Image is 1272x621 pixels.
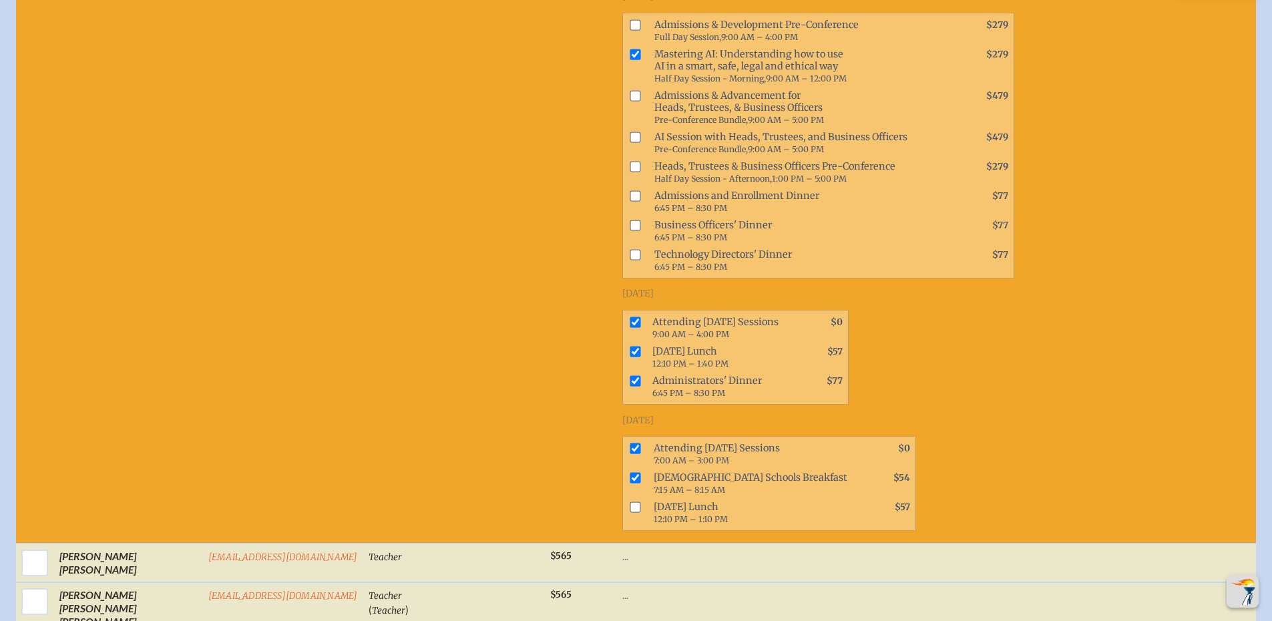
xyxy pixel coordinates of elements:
span: [DATE] [622,288,654,299]
span: 9:00 AM – 5:00 PM [748,144,824,154]
p: ... [622,588,1014,602]
span: Full Day Session, [654,32,721,42]
p: ... [622,550,1014,563]
span: Teacher [369,552,402,563]
a: [EMAIL_ADDRESS][DOMAIN_NAME] [208,590,358,602]
a: [EMAIL_ADDRESS][DOMAIN_NAME] [208,552,358,563]
span: $279 [986,161,1008,172]
span: 9:00 AM – 4:00 PM [721,32,798,42]
span: Mastering AI: Understanding how to use AI in a smart, safe, legal and ethical way [649,45,954,87]
span: Attending [DATE] Sessions [648,439,857,469]
span: $54 [893,472,910,483]
span: Pre-Conference Bundle, [654,115,748,125]
button: Scroll Top [1227,576,1259,608]
span: $279 [986,19,1008,31]
span: $479 [986,132,1008,143]
span: [DATE] [622,415,654,426]
span: [DATE] Lunch [647,343,789,372]
span: ) [405,603,409,616]
span: $0 [898,443,910,454]
span: 6:45 PM – 8:30 PM [652,388,725,398]
span: Technology Directors' Dinner [649,246,954,275]
span: Admissions & Advancement for Heads, Trustees, & Business Officers [649,87,954,128]
span: 9:00 AM – 5:00 PM [748,115,824,125]
span: $57 [827,346,843,357]
span: 7:00 AM – 3:00 PM [654,455,729,465]
span: 9:00 AM – 12:00 PM [766,73,847,83]
span: 12:10 PM – 1:40 PM [652,359,728,369]
span: $77 [992,249,1008,260]
img: To the top [1229,578,1256,605]
span: Half Day Session - Afternoon, [654,174,772,184]
span: Attending [DATE] Sessions [647,313,789,343]
span: AI Session with Heads, Trustees, and Business Officers [649,128,954,158]
span: [DATE] Lunch [648,498,857,528]
span: Admissions and Enrollment Dinner [649,187,954,216]
span: $0 [831,317,843,328]
span: Half Day Session - Morning, [654,73,766,83]
span: Teacher [372,605,405,616]
span: $77 [992,220,1008,231]
span: $565 [550,589,572,600]
span: 1:00 PM – 5:00 PM [772,174,847,184]
span: $565 [550,550,572,562]
span: $57 [895,501,910,513]
span: ( [369,603,372,616]
span: $479 [986,90,1008,101]
span: 7:15 AM – 8:15 AM [654,485,725,495]
span: 6:45 PM – 8:30 PM [654,203,727,213]
span: Admissions & Development Pre-Conference [649,16,954,45]
span: $77 [992,190,1008,202]
span: Administrators' Dinner [647,372,789,401]
td: [PERSON_NAME] [PERSON_NAME] [54,544,203,582]
span: [DEMOGRAPHIC_DATA] Schools Breakfast [648,469,857,498]
span: $77 [827,375,843,387]
span: $279 [986,49,1008,60]
span: Pre-Conference Bundle, [654,144,748,154]
span: 9:00 AM – 4:00 PM [652,329,729,339]
span: Heads, Trustees & Business Officers Pre-Conference [649,158,954,187]
span: 6:45 PM – 8:30 PM [654,232,727,242]
span: Teacher [369,590,402,602]
span: Business Officers' Dinner [649,216,954,246]
span: 12:10 PM – 1:10 PM [654,514,728,524]
span: 6:45 PM – 8:30 PM [654,262,727,272]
